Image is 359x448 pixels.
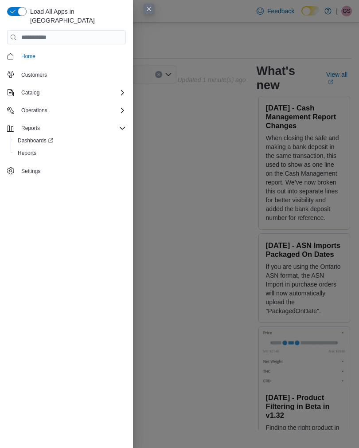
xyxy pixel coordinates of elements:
button: Reports [11,147,129,159]
a: Home [18,51,39,62]
span: Customers [18,69,126,80]
span: Catalog [18,87,126,98]
span: Reports [14,148,126,158]
span: Customers [21,71,47,79]
span: Operations [21,107,47,114]
button: Catalog [4,86,129,99]
button: Customers [4,68,129,81]
a: Settings [18,166,44,177]
span: Reports [18,149,36,157]
span: Load All Apps in [GEOGRAPHIC_DATA] [27,7,126,25]
span: Operations [18,105,126,116]
span: Reports [21,125,40,132]
button: Catalog [18,87,43,98]
nav: Complex example [7,46,126,179]
a: Dashboards [14,135,57,146]
span: Settings [18,165,126,177]
a: Reports [14,148,40,158]
span: Reports [18,123,126,134]
a: Customers [18,70,51,80]
span: Dashboards [18,137,53,144]
span: Catalog [21,89,39,96]
button: Operations [18,105,51,116]
span: Home [18,51,126,62]
span: Home [21,53,35,60]
a: Dashboards [11,134,129,147]
span: Settings [21,168,40,175]
button: Settings [4,165,129,177]
button: Reports [18,123,43,134]
button: Operations [4,104,129,117]
button: Reports [4,122,129,134]
span: Dashboards [14,135,126,146]
button: Home [4,50,129,63]
button: Close this dialog [144,4,154,14]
